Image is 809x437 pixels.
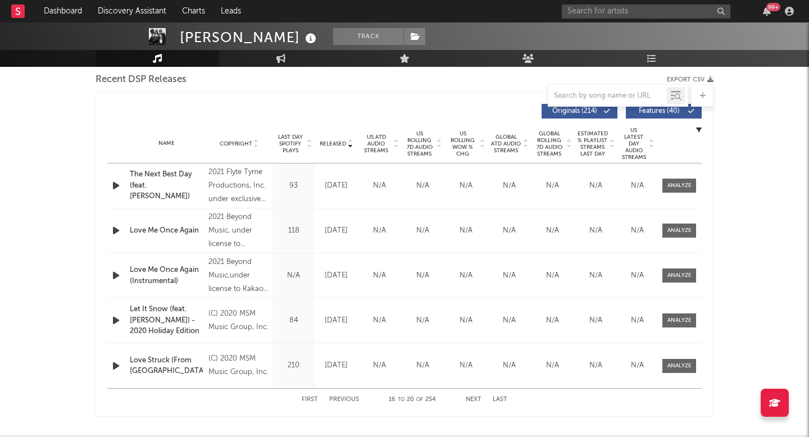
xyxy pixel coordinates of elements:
button: 99+ [763,7,771,16]
span: Last Day Spotify Plays [275,134,305,154]
a: Love Struck (From [GEOGRAPHIC_DATA]) [130,355,203,377]
div: N/A [447,180,485,192]
div: N/A [361,180,398,192]
button: First [302,397,318,403]
div: 16 20 254 [381,393,443,407]
div: N/A [490,180,528,192]
div: N/A [404,225,442,236]
span: Released [320,140,346,147]
div: [DATE] [317,315,355,326]
div: 210 [275,360,312,371]
div: N/A [404,315,442,326]
div: [PERSON_NAME] [180,28,319,47]
span: Copyright [220,140,252,147]
div: [DATE] [317,270,355,281]
div: 93 [275,180,312,192]
button: Last [493,397,507,403]
div: N/A [620,225,654,236]
div: N/A [490,225,528,236]
span: US Latest Day Audio Streams [620,127,647,161]
button: Next [466,397,481,403]
div: 2021 Beyond Music,under license to Kakao Entertainment [208,256,270,296]
span: Global ATD Audio Streams [490,134,521,154]
div: N/A [577,225,615,236]
div: [DATE] [317,225,355,236]
span: to [398,397,404,402]
div: N/A [361,225,398,236]
span: Recent DSP Releases [96,73,187,87]
div: N/A [404,360,442,371]
div: N/A [490,360,528,371]
div: 99 + [766,3,780,11]
div: N/A [447,225,485,236]
div: N/A [577,270,615,281]
div: [DATE] [317,360,355,371]
div: N/A [534,270,571,281]
span: US Rolling 7D Audio Streams [404,130,435,157]
div: 2021 Beyond Music, under license to Dreamus [208,211,270,251]
div: (C) 2020 MSM Music Group, Inc. [208,352,270,379]
span: US ATD Audio Streams [361,134,392,154]
div: (C) 2020 MSM Music Group, Inc. [208,307,270,334]
a: Love Me Once Again [130,225,203,236]
button: Export CSV [667,76,713,83]
input: Search for artists [562,4,730,19]
div: N/A [490,270,528,281]
span: Estimated % Playlist Streams Last Day [577,130,608,157]
div: N/A [620,360,654,371]
span: of [416,397,423,402]
input: Search by song name or URL [548,92,667,101]
div: N/A [361,270,398,281]
a: The Next Best Day (feat. [PERSON_NAME]) [130,169,203,202]
div: N/A [620,270,654,281]
div: N/A [577,180,615,192]
div: N/A [534,180,571,192]
span: US Rolling WoW % Chg [447,130,478,157]
div: N/A [404,180,442,192]
div: N/A [447,360,485,371]
span: Features ( 40 ) [633,108,685,115]
div: 118 [275,225,312,236]
div: N/A [447,270,485,281]
button: Previous [329,397,359,403]
div: N/A [577,315,615,326]
div: Name [130,139,203,148]
div: N/A [447,315,485,326]
div: N/A [490,315,528,326]
button: Originals(214) [542,104,617,119]
button: Features(40) [626,104,702,119]
div: N/A [620,315,654,326]
div: 2021 Flyte Tyme Productions, Inc. under exclusive license to BMG Rights Management (US) LLC [208,166,270,206]
div: N/A [620,180,654,192]
span: Originals ( 214 ) [549,108,601,115]
div: N/A [404,270,442,281]
div: N/A [361,360,398,371]
div: N/A [577,360,615,371]
div: [DATE] [317,180,355,192]
button: Track [333,28,403,45]
div: 84 [275,315,312,326]
a: Let It Snow (feat. [PERSON_NAME]) - 2020 Holiday Edition [130,304,203,337]
a: Love Me Once Again (Instrumental) [130,265,203,286]
span: Global Rolling 7D Audio Streams [534,130,565,157]
div: N/A [534,360,571,371]
div: N/A [534,315,571,326]
div: N/A [534,225,571,236]
div: N/A [361,315,398,326]
div: N/A [275,270,312,281]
